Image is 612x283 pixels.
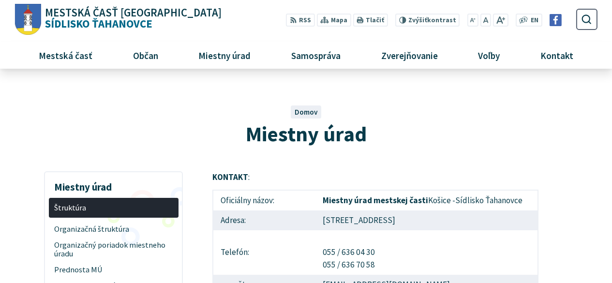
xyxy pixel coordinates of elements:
td: Košice -Sídlisko Ťahanovce [315,190,538,210]
a: Organizačná štruktúra [49,221,179,237]
span: Samospráva [287,42,344,68]
span: Organizačná štruktúra [54,221,173,237]
p: : [212,171,539,184]
span: Sídlisko Ťahanovce [41,7,222,30]
span: Zverejňovanie [377,42,441,68]
span: Kontakt [537,42,577,68]
a: Zverejňovanie [364,42,454,68]
strong: Miestny úrad mestskej časti [323,195,428,206]
a: Kontakt [524,42,590,68]
span: Mapa [331,15,347,26]
span: Voľby [475,42,504,68]
button: Zväčšiť veľkosť písma [493,14,508,27]
a: Organizačný poriadok miestneho úradu [49,237,179,262]
td: Telefón: [213,230,315,275]
span: RSS [299,15,311,26]
a: Mapa [316,14,351,27]
td: [STREET_ADDRESS] [315,210,538,230]
span: Zvýšiť [408,16,427,24]
span: Organizačný poriadok miestneho úradu [54,237,173,262]
button: Tlačiť [353,14,388,27]
span: Mestská časť [GEOGRAPHIC_DATA] [45,7,222,18]
button: Nastaviť pôvodnú veľkosť písma [480,14,491,27]
span: Miestny úrad [195,42,254,68]
a: EN [528,15,541,26]
a: Miestny úrad [182,42,268,68]
button: Zvýšiťkontrast [395,14,460,27]
a: Voľby [462,42,517,68]
td: Adresa: [213,210,315,230]
a: Mestská časť [22,42,109,68]
a: Domov [295,107,318,117]
a: Logo Sídlisko Ťahanovce, prejsť na domovskú stránku. [15,4,221,35]
span: Občan [129,42,162,68]
button: Zmenšiť veľkosť písma [467,14,479,27]
span: Mestská časť [35,42,96,68]
a: Občan [116,42,175,68]
a: RSS [286,14,314,27]
span: Prednosta MÚ [54,262,173,278]
a: Prednosta MÚ [49,262,179,278]
a: 055 / 636 04 30 [323,247,375,257]
img: Prejsť na domovskú stránku [15,4,41,35]
a: 055 / 636 70 58 [323,259,375,270]
a: Štruktúra [49,198,179,218]
td: Oficiálny názov: [213,190,315,210]
a: Samospráva [275,42,358,68]
h3: Miestny úrad [49,174,179,194]
strong: KONTAKT [212,172,248,182]
span: Tlačiť [366,16,384,24]
img: Prejsť na Facebook stránku [550,14,562,26]
span: Štruktúra [54,200,173,216]
span: kontrast [408,16,456,24]
span: EN [531,15,538,26]
span: Miestny úrad [246,120,367,147]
